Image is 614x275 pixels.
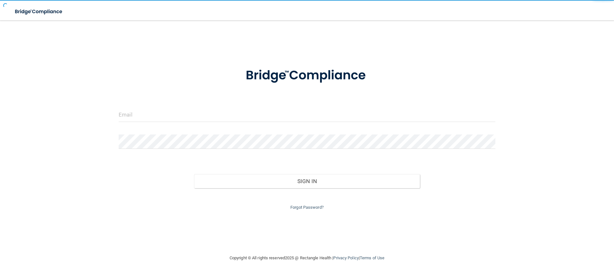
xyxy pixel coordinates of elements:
[290,205,324,210] a: Forgot Password?
[232,59,382,92] img: bridge_compliance_login_screen.278c3ca4.svg
[10,5,68,18] img: bridge_compliance_login_screen.278c3ca4.svg
[333,255,358,260] a: Privacy Policy
[190,248,424,268] div: Copyright © All rights reserved 2025 @ Rectangle Health | |
[119,108,495,122] input: Email
[194,174,420,188] button: Sign In
[360,255,384,260] a: Terms of Use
